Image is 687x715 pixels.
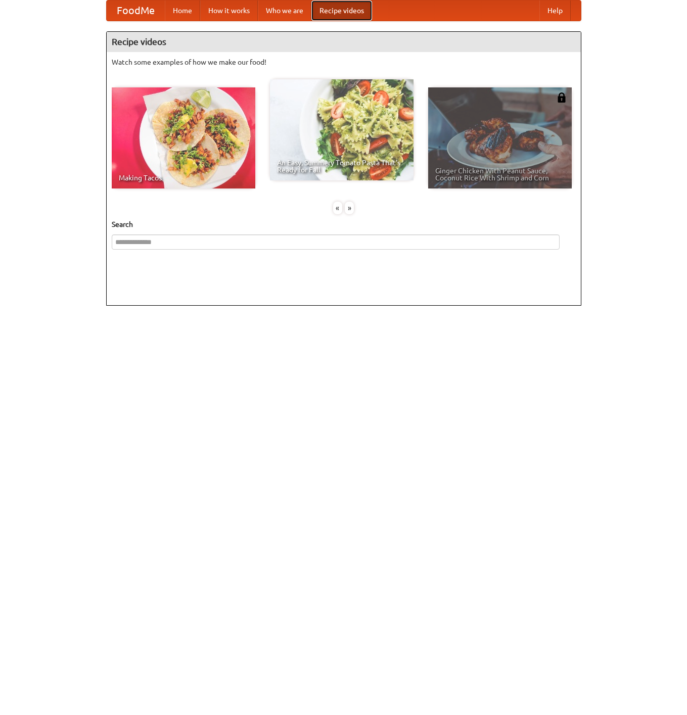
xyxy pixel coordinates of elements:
a: An Easy, Summery Tomato Pasta That's Ready for Fall [270,79,414,180]
h5: Search [112,219,576,229]
a: Making Tacos [112,87,255,188]
span: An Easy, Summery Tomato Pasta That's Ready for Fall [277,159,406,173]
div: » [345,202,354,214]
a: How it works [200,1,258,21]
a: Recipe videos [311,1,372,21]
a: FoodMe [107,1,165,21]
p: Watch some examples of how we make our food! [112,57,576,67]
a: Home [165,1,200,21]
img: 483408.png [557,92,567,103]
a: Who we are [258,1,311,21]
div: « [333,202,342,214]
span: Making Tacos [119,174,248,181]
a: Help [539,1,571,21]
h4: Recipe videos [107,32,581,52]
